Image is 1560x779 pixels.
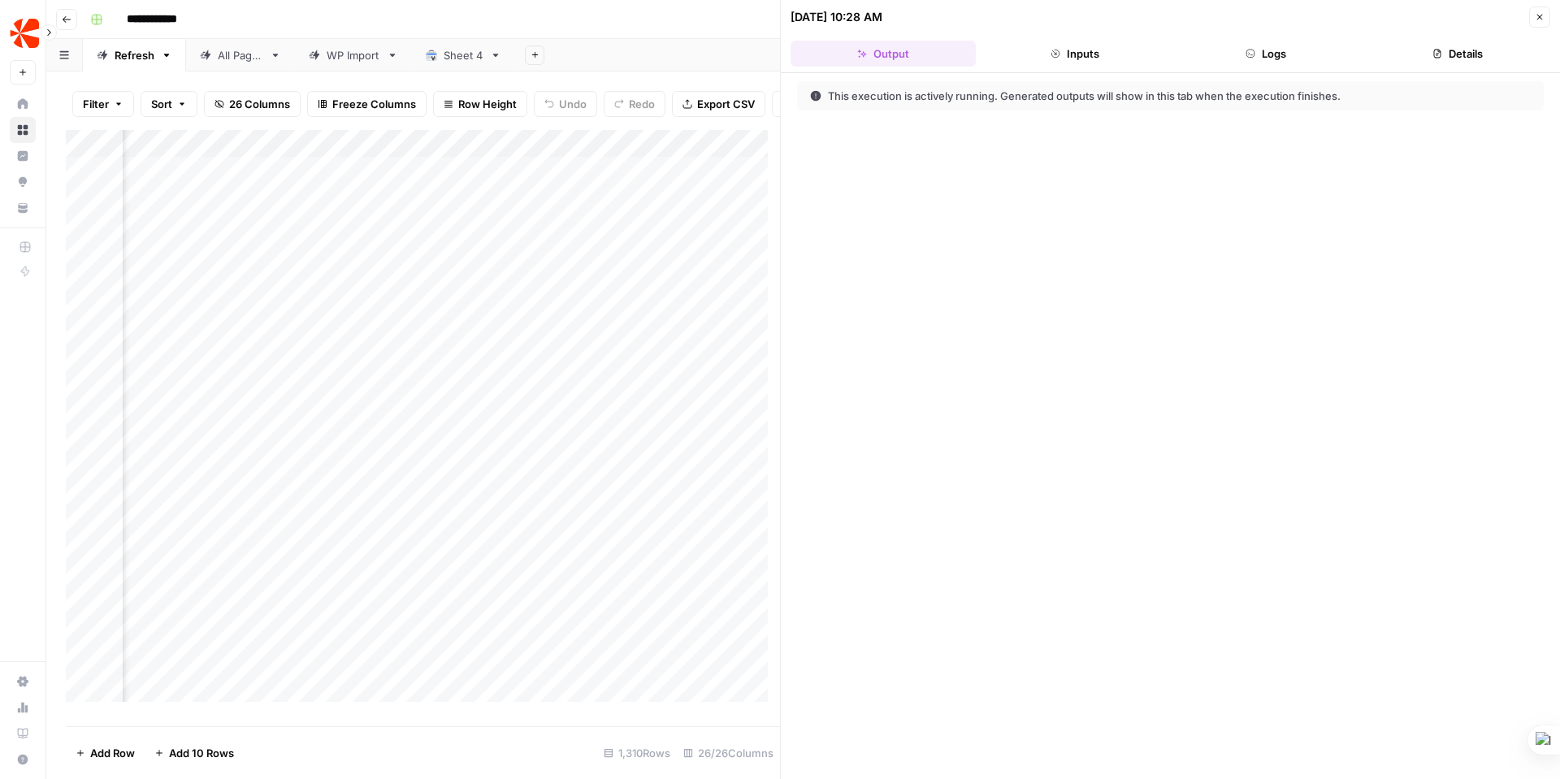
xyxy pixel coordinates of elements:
div: [DATE] 10:28 AM [791,9,882,25]
a: WP Import [295,39,412,71]
a: Refresh [83,39,186,71]
a: Insights [10,143,36,169]
button: Output [791,41,976,67]
div: This execution is actively running. Generated outputs will show in this tab when the execution fi... [810,88,1436,104]
a: Your Data [10,195,36,221]
button: Add Row [66,740,145,766]
span: 26 Columns [229,96,290,112]
button: Inputs [982,41,1168,67]
button: Export CSV [672,91,765,117]
button: Help + Support [10,747,36,773]
span: Export CSV [697,96,755,112]
a: Home [10,91,36,117]
div: 1,310 Rows [597,740,677,766]
a: Browse [10,117,36,143]
button: Sort [141,91,197,117]
span: Add 10 Rows [169,745,234,761]
button: 26 Columns [204,91,301,117]
span: Redo [629,96,655,112]
button: Filter [72,91,134,117]
div: 26/26 Columns [677,740,780,766]
button: Details [1365,41,1550,67]
button: Redo [604,91,665,117]
span: Add Row [90,745,135,761]
span: Filter [83,96,109,112]
a: Settings [10,669,36,695]
a: Sheet 4 [412,39,515,71]
button: Add 10 Rows [145,740,244,766]
div: All Pages [218,47,263,63]
img: ChargebeeOps Logo [10,19,39,48]
button: Freeze Columns [307,91,427,117]
a: Usage [10,695,36,721]
div: Sheet 4 [444,47,483,63]
button: Workspace: ChargebeeOps [10,13,36,54]
a: Opportunities [10,169,36,195]
a: All Pages [186,39,295,71]
button: Undo [534,91,597,117]
a: Learning Hub [10,721,36,747]
div: WP Import [327,47,380,63]
button: Logs [1174,41,1359,67]
div: Refresh [115,47,154,63]
span: Freeze Columns [332,96,416,112]
span: Sort [151,96,172,112]
span: Row Height [458,96,517,112]
span: Undo [559,96,587,112]
button: Row Height [433,91,527,117]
